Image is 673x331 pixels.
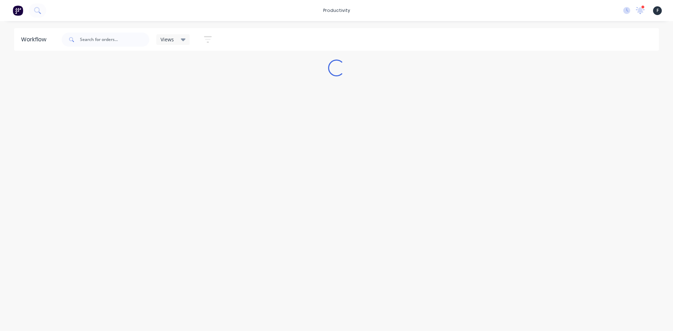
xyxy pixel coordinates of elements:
span: F [657,7,659,14]
div: productivity [320,5,354,16]
img: Factory [13,5,23,16]
input: Search for orders... [80,33,149,47]
span: Views [161,36,174,43]
div: Workflow [21,35,50,44]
